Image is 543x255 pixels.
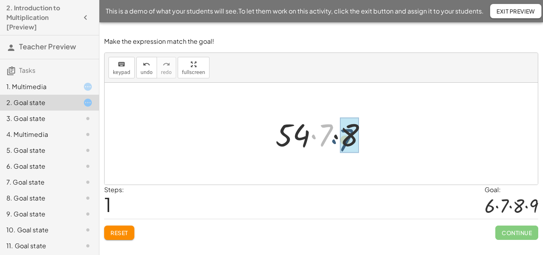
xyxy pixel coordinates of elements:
i: Task not started. [83,193,93,203]
p: Make the expression match the goal! [104,37,538,46]
label: Steps: [104,185,124,194]
i: Task not started. [83,241,93,251]
span: Tasks [19,66,35,74]
span: keypad [113,70,130,75]
button: redoredo [157,57,176,78]
span: redo [161,70,172,75]
div: 5. Goal state [6,146,70,155]
button: undoundo [136,57,157,78]
span: This is a demo of what your students will see. To let them work on this activity, click the exit ... [106,6,484,16]
i: Task started. [83,98,93,107]
div: 4. Multimedia [6,130,70,139]
i: redo [163,60,170,69]
span: fullscreen [182,70,205,75]
i: Task not started. [83,130,93,139]
button: keyboardkeypad [109,57,135,78]
div: 10. Goal state [6,225,70,235]
i: Task not started. [83,146,93,155]
button: Reset [104,226,134,240]
div: 6. Goal state [6,162,70,171]
h4: 2. Introduction to Multiplication [Preview] [6,3,78,32]
i: Task not started. [83,225,93,235]
span: Reset [111,229,128,236]
div: 11. Goal state [6,241,70,251]
span: 1 [104,192,111,216]
div: 3. Goal state [6,114,70,123]
span: undo [141,70,153,75]
div: 2. Goal state [6,98,70,107]
i: Task not started. [83,162,93,171]
span: Teacher Preview [19,42,76,51]
i: Task not started. [83,114,93,123]
span: Exit Preview [496,8,535,15]
i: Task not started. [83,177,93,187]
i: Task started. [83,82,93,91]
div: 9. Goal state [6,209,70,219]
button: fullscreen [178,57,209,78]
div: 7. Goal state [6,177,70,187]
div: 1. Multimedia [6,82,70,91]
button: Exit Preview [490,4,541,18]
i: keyboard [118,60,125,69]
div: 8. Goal state [6,193,70,203]
div: Goal: [485,185,538,195]
i: Task not started. [83,209,93,219]
i: undo [143,60,150,69]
